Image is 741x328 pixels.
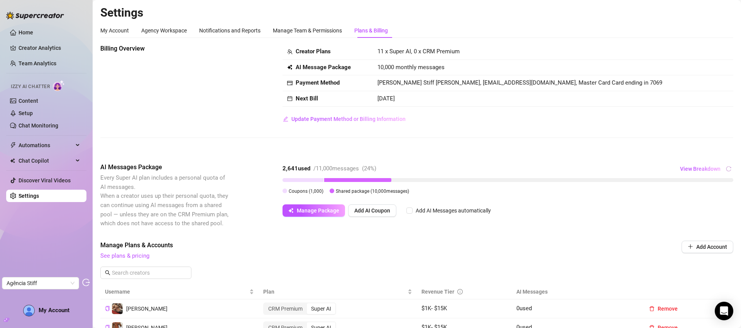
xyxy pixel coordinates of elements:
[105,287,248,296] span: Username
[649,306,655,311] span: delete
[19,98,38,104] a: Content
[100,174,228,227] span: Every Super AI plan includes a personal quota of AI messages. When a creator uses up their person...
[100,44,230,53] span: Billing Overview
[512,284,638,299] th: AI Messages
[307,303,335,314] div: Super AI
[10,142,16,148] span: thunderbolt
[24,305,34,316] img: ALV-UjWtDK_0bV0gNTSB6hX7Dasw_IzJ5B50OkMu3DhtpS_CS827f3_kwLnvGUppYBbiQg5ho7bckbWIYqWSOYn4ZC4_gUJTh...
[100,163,230,172] span: AI Messages Package
[100,241,629,250] span: Manage Plans & Accounts
[100,252,149,259] a: See plans & pricing
[19,155,73,167] span: Chat Copilot
[362,165,376,172] span: ( 24 %)
[287,80,293,86] span: credit-card
[53,80,65,91] img: AI Chatter
[105,270,110,275] span: search
[643,303,684,315] button: Remove
[7,277,74,289] span: Agência Stiff
[377,48,460,55] span: 11 x Super AI, 0 x CRM Premium
[688,244,693,249] span: plus
[289,189,323,194] span: Coupons ( 1,000 )
[283,116,288,122] span: edit
[291,116,406,122] span: Update Payment Method or Billing Information
[100,5,733,20] h2: Settings
[10,158,15,163] img: Chat Copilot
[6,12,64,19] img: logo-BBDzfeDw.svg
[296,95,318,102] strong: Next Bill
[100,26,129,35] div: My Account
[283,165,310,172] strong: 2,641 used
[19,177,71,184] a: Discover Viral Videos
[726,166,731,172] span: reload
[19,29,33,36] a: Home
[19,60,56,66] a: Team Analytics
[19,139,73,151] span: Automations
[354,207,390,214] span: Add AI Coupon
[336,189,409,194] span: Shared package ( 10,000 messages)
[296,79,340,86] strong: Payment Method
[348,204,396,217] button: Add AI Coupon
[126,306,167,312] span: [PERSON_NAME]
[715,302,733,320] div: Open Intercom Messenger
[682,241,733,253] button: Add Account
[11,83,50,90] span: Izzy AI Chatter
[105,306,110,311] span: copy
[416,206,491,215] div: Add AI Messages automatically
[354,26,388,35] div: Plans & Billing
[296,64,351,71] strong: AI Message Package
[680,166,721,172] span: View Breakdown
[100,284,259,299] th: Username
[264,303,307,314] div: CRM Premium
[82,279,90,286] span: logout
[421,305,447,312] span: $ 1K - $ 15K
[313,165,359,172] span: / 11,000 messages
[39,307,69,314] span: My Account
[457,289,463,294] span: info-circle
[287,49,293,54] span: team
[680,163,721,175] button: View Breakdown
[4,317,9,323] span: build
[112,269,181,277] input: Search creators
[287,96,293,101] span: calendar
[199,26,261,35] div: Notifications and Reports
[263,303,336,315] div: segmented control
[377,63,445,72] span: 10,000 monthly messages
[696,244,727,250] span: Add Account
[19,122,58,129] a: Chat Monitoring
[283,204,345,217] button: Manage Package
[421,289,454,295] span: Revenue Tier
[105,306,110,311] button: Copy Creator ID
[516,305,532,312] span: 0 used
[273,26,342,35] div: Manage Team & Permissions
[296,48,331,55] strong: Creator Plans
[19,110,33,116] a: Setup
[259,284,417,299] th: Plan
[297,207,339,214] span: Manage Package
[19,193,39,199] a: Settings
[377,79,662,86] span: [PERSON_NAME] Stiff [PERSON_NAME], [EMAIL_ADDRESS][DOMAIN_NAME], Master Card Card ending in 7069
[112,303,123,314] img: Dylan
[19,42,80,54] a: Creator Analytics
[658,306,678,312] span: Remove
[263,287,406,296] span: Plan
[377,95,395,102] span: [DATE]
[283,113,406,125] button: Update Payment Method or Billing Information
[141,26,187,35] div: Agency Workspace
